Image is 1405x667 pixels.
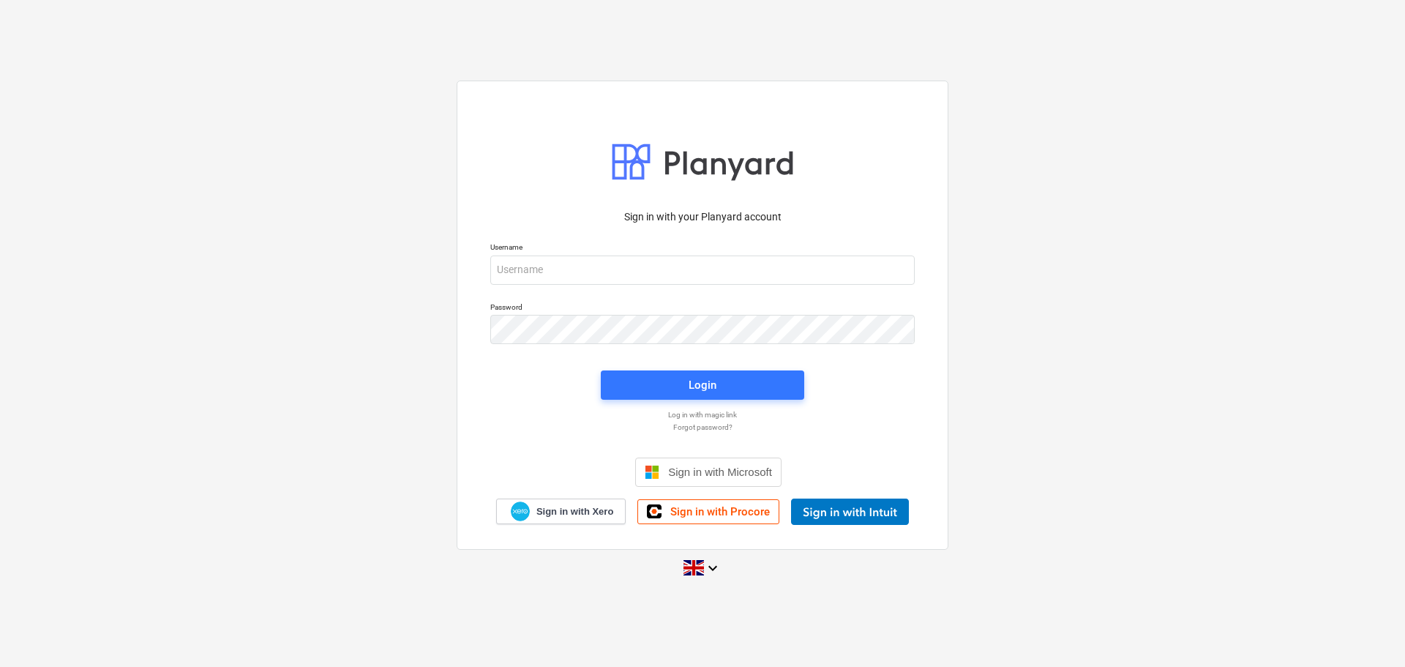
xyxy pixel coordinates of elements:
input: Username [490,256,915,285]
a: Sign in with Procore [637,499,779,524]
img: Microsoft logo [645,465,659,480]
i: keyboard_arrow_down [704,559,722,577]
button: Login [601,370,804,400]
p: Username [490,242,915,255]
p: Sign in with your Planyard account [490,209,915,225]
span: Sign in with Xero [536,505,613,518]
span: Sign in with Procore [670,505,770,518]
p: Password [490,302,915,315]
img: Xero logo [511,502,530,521]
div: Login [689,376,716,395]
span: Sign in with Microsoft [668,466,772,478]
a: Log in with magic link [483,410,922,420]
a: Forgot password? [483,422,922,432]
a: Sign in with Xero [496,499,626,524]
